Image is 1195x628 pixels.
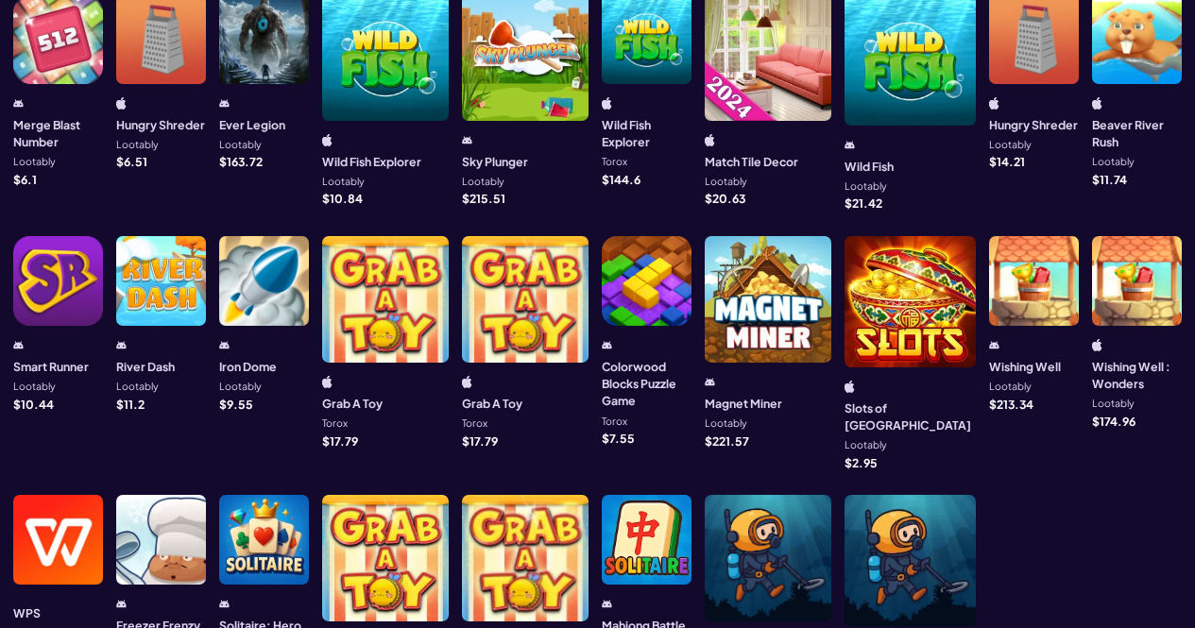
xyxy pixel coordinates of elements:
[1092,339,1102,351] img: ios
[1092,97,1102,110] img: ios
[13,399,54,410] p: $ 10.44
[705,177,747,187] p: Lootably
[705,134,715,146] img: ios
[322,418,348,429] p: Torox
[602,157,627,167] p: Torox
[705,435,749,447] p: $ 221.57
[602,358,691,410] h3: Colorwood Blocks Puzzle Game
[219,116,285,133] h3: Ever Legion
[1092,399,1135,409] p: Lootably
[602,416,627,427] p: Torox
[322,193,363,204] p: $ 10.84
[705,376,715,388] img: android
[13,157,56,167] p: Lootably
[705,395,782,412] h3: Magnet Miner
[116,97,127,110] img: ios
[989,382,1032,392] p: Lootably
[602,598,612,610] img: android
[602,97,612,110] img: iphone/ipad
[989,358,1061,375] h3: Wishing Well
[1092,157,1135,167] p: Lootably
[602,433,635,444] p: $ 7.55
[1092,116,1182,151] h3: Beaver River Rush
[322,376,333,388] img: iphone/ipad
[13,339,24,351] img: android
[116,399,145,410] p: $ 11.2
[989,399,1033,410] p: $ 213.34
[219,399,253,410] p: $ 9.55
[462,177,504,187] p: Lootably
[845,181,887,192] p: Lootably
[219,156,263,167] p: $ 163.72
[462,193,505,204] p: $ 215.51
[219,339,230,351] img: android
[845,457,878,468] p: $ 2.95
[705,153,798,170] h3: Match Tile Decor
[322,435,358,447] p: $ 17.79
[845,381,855,393] img: ios
[845,139,855,151] img: android
[13,604,41,621] h3: WPS
[602,339,612,351] img: android
[13,97,24,110] img: android
[989,156,1025,167] p: $ 14.21
[219,140,262,150] p: Lootably
[1092,416,1135,427] p: $ 174.96
[705,418,747,429] p: Lootably
[322,395,383,412] h3: Grab A Toy
[989,339,999,351] img: android
[845,399,976,434] h3: Slots of [GEOGRAPHIC_DATA]
[116,140,159,150] p: Lootably
[462,134,472,146] img: android
[219,382,262,392] p: Lootably
[462,435,498,447] p: $ 17.79
[845,158,894,175] h3: Wild Fish
[705,193,745,204] p: $ 20.63
[116,156,147,167] p: $ 6.51
[602,116,691,151] h3: Wild Fish Explorer
[13,358,89,375] h3: Smart Runner
[602,174,640,185] p: $ 144.6
[462,418,487,429] p: Torox
[13,116,103,151] h3: Merge Blast Number
[845,440,887,450] p: Lootably
[116,116,205,133] h3: Hungry Shreder
[219,97,230,110] img: android
[1092,174,1127,185] p: $ 11.74
[116,358,175,375] h3: River Dash
[322,134,333,146] img: ios
[989,97,999,110] img: ios
[322,153,421,170] h3: Wild Fish Explorer
[989,140,1032,150] p: Lootably
[1092,358,1182,393] h3: Wishing Well : Wonders
[116,598,127,610] img: android
[13,382,56,392] p: Lootably
[322,177,365,187] p: Lootably
[845,197,882,209] p: $ 21.42
[219,358,277,375] h3: Iron Dome
[219,598,230,610] img: android
[116,382,159,392] p: Lootably
[116,339,127,351] img: android
[989,116,1078,133] h3: Hungry Shreder
[462,395,522,412] h3: Grab A Toy
[462,153,528,170] h3: Sky Plunger
[462,376,472,388] img: iphone/ipad
[13,174,37,185] p: $ 6.1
